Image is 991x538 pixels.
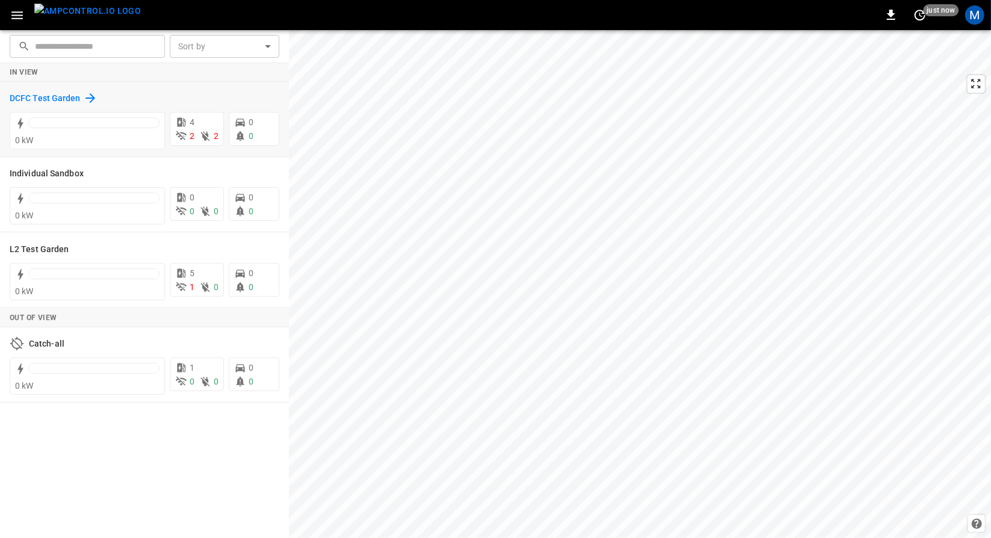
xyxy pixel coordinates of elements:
span: 0 [249,193,253,202]
span: 0 [249,282,253,292]
span: 0 [249,117,253,127]
span: 0 [249,363,253,373]
span: 5 [190,268,194,278]
span: 0 kW [15,211,34,220]
span: 0 kW [15,286,34,296]
span: 0 kW [15,381,34,391]
span: 0 kW [15,135,34,145]
span: 0 [190,377,194,386]
span: 0 [249,206,253,216]
span: 0 [190,193,194,202]
span: 0 [249,131,253,141]
span: 0 [249,377,253,386]
h6: DCFC Test Garden [10,92,81,105]
canvas: Map [289,30,991,538]
span: 0 [214,377,219,386]
span: 0 [214,282,219,292]
strong: In View [10,68,39,76]
span: 0 [214,206,219,216]
span: 4 [190,117,194,127]
div: profile-icon [965,5,984,25]
strong: Out of View [10,314,57,322]
h6: L2 Test Garden [10,243,69,256]
span: just now [924,4,959,16]
span: 2 [214,131,219,141]
span: 2 [190,131,194,141]
h6: Catch-all [29,338,64,351]
img: ampcontrol.io logo [34,4,141,19]
button: set refresh interval [910,5,930,25]
span: 0 [249,268,253,278]
span: 1 [190,363,194,373]
span: 0 [190,206,194,216]
h6: Individual Sandbox [10,167,84,181]
span: 1 [190,282,194,292]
